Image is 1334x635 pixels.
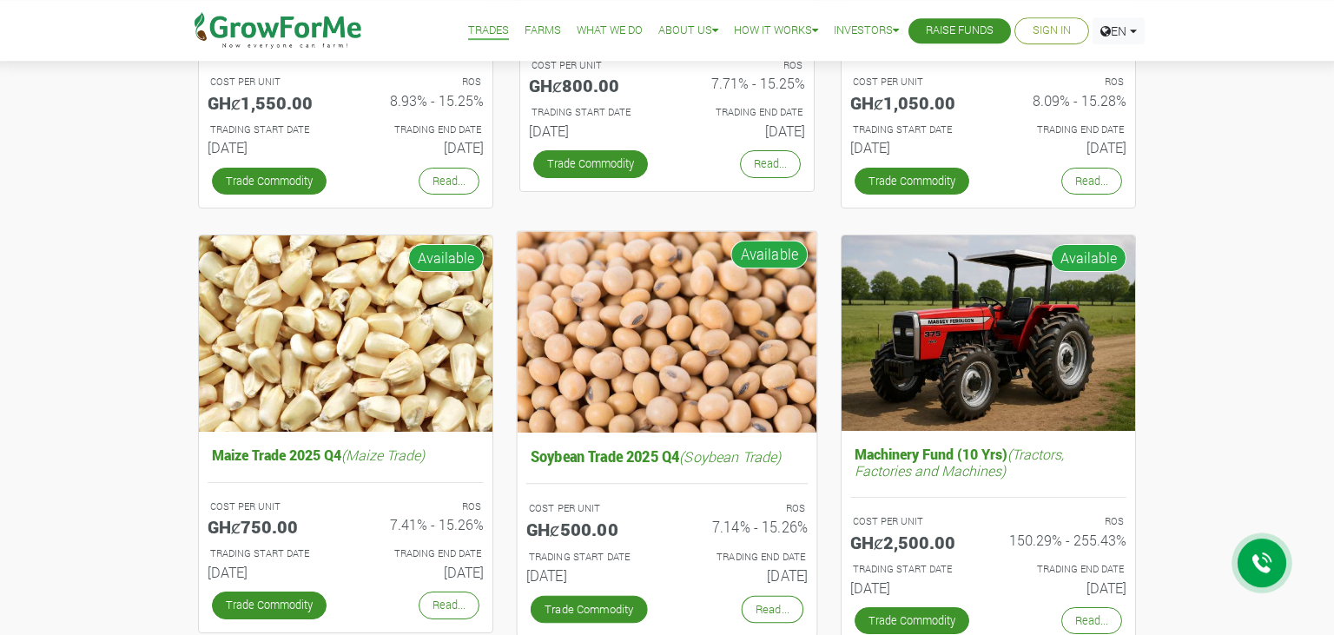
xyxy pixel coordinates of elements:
p: Estimated Trading End Date [683,549,805,564]
p: Estimated Trading Start Date [210,546,330,561]
a: Read... [419,592,479,618]
p: Estimated Trading End Date [683,105,802,120]
a: Trade Commodity [533,150,648,177]
p: Estimated Trading End Date [1004,562,1124,577]
h6: [DATE] [529,122,654,139]
h5: GHȼ750.00 [208,516,333,537]
img: growforme image [842,235,1135,431]
p: Estimated Trading Start Date [853,122,973,137]
p: Estimated Trading Start Date [853,562,973,577]
h6: [DATE] [1001,579,1126,596]
h6: [DATE] [680,122,805,139]
a: Trade Commodity [212,592,327,618]
h6: 7.41% - 15.26% [359,516,484,532]
h6: [DATE] [526,566,654,584]
a: Soybean Trade 2025 Q4(Soybean Trade) COST PER UNIT GHȼ500.00 ROS 7.14% - 15.26% TRADING START DAT... [526,443,808,591]
span: Available [730,240,808,268]
a: Read... [742,595,803,623]
p: ROS [683,500,805,515]
h6: [DATE] [850,579,975,596]
p: COST PER UNIT [210,75,330,89]
p: Estimated Trading Start Date [532,105,651,120]
span: Available [1051,244,1126,272]
h6: [DATE] [359,564,484,580]
a: How it Works [734,22,818,40]
p: COST PER UNIT [532,58,651,73]
img: growforme image [518,231,817,432]
p: Estimated Trading End Date [1004,122,1124,137]
h6: 7.71% - 15.25% [680,75,805,91]
h6: [DATE] [1001,139,1126,155]
a: About Us [658,22,718,40]
a: Raise Funds [926,22,994,40]
h6: [DATE] [208,139,333,155]
h6: 150.29% - 255.43% [1001,532,1126,548]
p: COST PER UNIT [853,75,973,89]
i: (Soybean Trade) [679,446,781,465]
h6: 8.93% - 15.25% [359,92,484,109]
a: Trade Commodity [855,168,969,195]
h5: Maize Trade 2025 Q4 [208,442,484,467]
i: (Tractors, Factories and Machines) [855,445,1064,480]
a: Sign In [1033,22,1071,40]
h5: GHȼ1,050.00 [850,92,975,113]
a: Machinery Fund (10 Yrs)(Tractors, Factories and Machines) COST PER UNIT GHȼ2,500.00 ROS 150.29% -... [850,441,1126,603]
h6: 8.09% - 15.28% [1001,92,1126,109]
h6: [DATE] [359,139,484,155]
i: (Maize Trade) [341,446,425,464]
a: Farms [525,22,561,40]
a: Investors [834,22,899,40]
p: ROS [1004,75,1124,89]
h5: GHȼ2,500.00 [850,532,975,552]
a: Trade Commodity [531,595,648,623]
a: Trade Commodity [855,607,969,634]
p: COST PER UNIT [529,500,651,515]
p: ROS [361,499,481,514]
p: ROS [361,75,481,89]
a: Cocoa/Shearnut Trade 2025 Q4(Cocoa Trade) COST PER UNIT GHȼ1,550.00 ROS 8.93% - 15.25% TRADING ST... [208,1,484,162]
a: Trade Commodity [212,168,327,195]
h5: GHȼ800.00 [529,75,654,96]
a: Read... [419,168,479,195]
h6: [DATE] [208,564,333,580]
p: ROS [683,58,802,73]
p: Estimated Trading Start Date [210,122,330,137]
a: Cashew Trade 2025 Q4(Anacardium occidentale) COST PER UNIT GHȼ1,050.00 ROS 8.09% - 15.28% TRADING... [850,1,1126,162]
p: Estimated Trading End Date [361,122,481,137]
a: EN [1093,17,1145,44]
a: Read... [740,150,801,177]
p: Estimated Trading Start Date [529,549,651,564]
a: Read... [1061,607,1122,634]
h5: Soybean Trade 2025 Q4 [526,443,808,469]
p: COST PER UNIT [853,514,973,529]
p: COST PER UNIT [210,499,330,514]
a: Read... [1061,168,1122,195]
h5: GHȼ1,550.00 [208,92,333,113]
h6: [DATE] [680,566,808,584]
h6: 7.14% - 15.26% [680,518,808,535]
a: Rice Trade 2025 Q4(Oryza Sativa) COST PER UNIT GHȼ800.00 ROS 7.71% - 15.25% TRADING START DATE [D... [529,1,805,146]
a: Maize Trade 2025 Q4(Maize Trade) COST PER UNIT GHȼ750.00 ROS 7.41% - 15.26% TRADING START DATE [D... [208,442,484,587]
p: ROS [1004,514,1124,529]
a: What We Do [577,22,643,40]
img: growforme image [199,235,492,433]
p: Estimated Trading End Date [361,546,481,561]
h5: GHȼ500.00 [526,518,654,539]
h5: Machinery Fund (10 Yrs) [850,441,1126,483]
span: Available [408,244,484,272]
h6: [DATE] [850,139,975,155]
a: Trades [468,22,509,40]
